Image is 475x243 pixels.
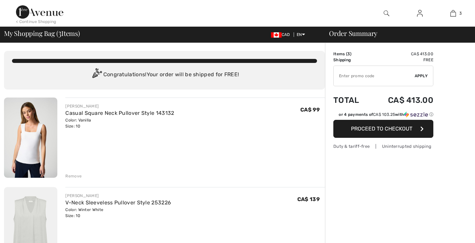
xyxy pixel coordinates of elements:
[65,117,174,129] div: Color: Vanilla Size: 10
[370,89,433,112] td: CA$ 413.00
[4,30,80,37] span: My Shopping Bag ( Items)
[415,73,428,79] span: Apply
[404,112,428,118] img: Sezzle
[321,30,471,37] div: Order Summary
[351,125,412,132] span: Proceed to Checkout
[384,9,389,17] img: search the website
[65,199,171,206] a: V-Neck Sleeveless Pullover Style 253226
[65,173,82,179] div: Remove
[300,107,320,113] span: CA$ 99
[334,66,415,86] input: Promo code
[333,112,433,120] div: or 4 payments ofCA$ 103.25withSezzle Click to learn more about Sezzle
[333,143,433,149] div: Duty & tariff-free | Uninterrupted shipping
[16,19,56,25] div: < Continue Shopping
[297,196,320,202] span: CA$ 139
[333,120,433,138] button: Proceed to Checkout
[339,112,433,118] div: or 4 payments of with
[4,98,57,178] img: Casual Square Neck Pullover Style 143132
[65,193,171,199] div: [PERSON_NAME]
[271,32,282,38] img: Canadian Dollar
[90,68,103,82] img: Congratulation2.svg
[459,10,462,16] span: 3
[437,9,469,17] a: 3
[12,68,317,82] div: Congratulations! Your order will be shipped for FREE!
[333,89,370,112] td: Total
[65,110,174,116] a: Casual Square Neck Pullover Style 143132
[333,51,370,57] td: Items ( )
[370,57,433,63] td: Free
[450,9,456,17] img: My Bag
[373,112,395,117] span: CA$ 103.25
[417,9,423,17] img: My Info
[58,28,61,37] span: 3
[412,9,428,18] a: Sign In
[16,5,63,19] img: 1ère Avenue
[333,57,370,63] td: Shipping
[65,103,174,109] div: [PERSON_NAME]
[65,207,171,219] div: Color: Winter White Size: 10
[347,52,350,56] span: 3
[297,32,305,37] span: EN
[370,51,433,57] td: CA$ 413.00
[271,32,293,37] span: CAD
